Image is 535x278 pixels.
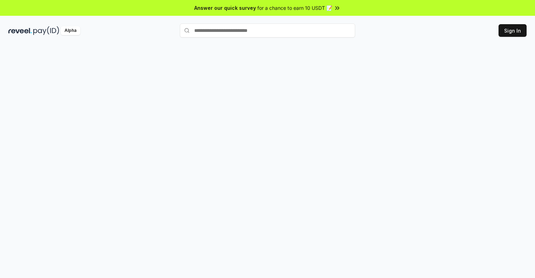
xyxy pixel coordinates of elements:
[61,26,80,35] div: Alpha
[33,26,59,35] img: pay_id
[8,26,32,35] img: reveel_dark
[194,4,256,12] span: Answer our quick survey
[499,24,527,37] button: Sign In
[257,4,332,12] span: for a chance to earn 10 USDT 📝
